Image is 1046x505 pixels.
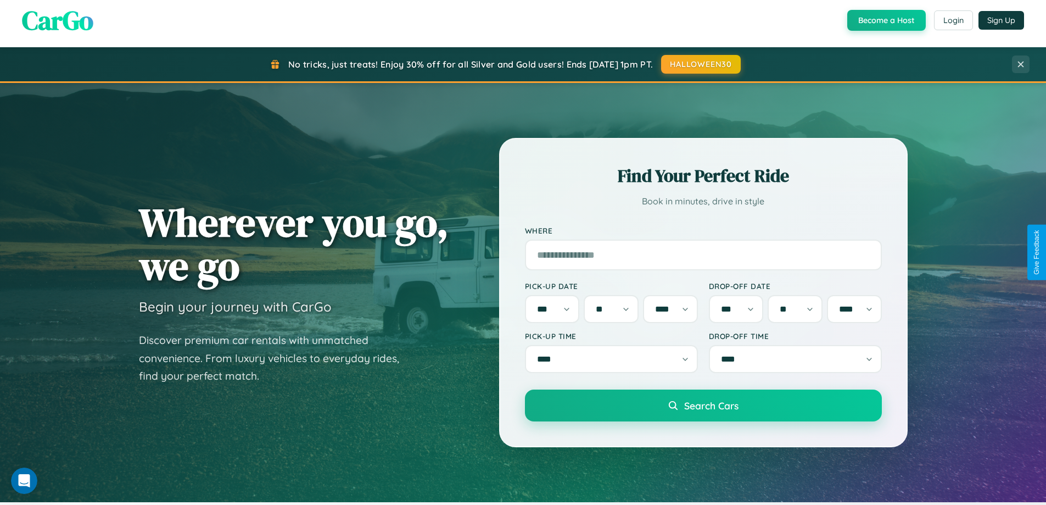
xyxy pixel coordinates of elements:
button: Become a Host [847,10,926,31]
h1: Wherever you go, we go [139,201,449,287]
iframe: Intercom live chat [11,468,37,494]
label: Pick-up Time [525,331,698,341]
div: Give Feedback [1033,230,1041,275]
h2: Find Your Perfect Ride [525,164,882,188]
label: Drop-off Date [709,281,882,291]
button: Sign Up [978,11,1024,30]
button: Search Cars [525,390,882,421]
label: Where [525,226,882,235]
label: Drop-off Time [709,331,882,341]
label: Pick-up Date [525,281,698,291]
p: Discover premium car rentals with unmatched convenience. From luxury vehicles to everyday rides, ... [139,331,413,385]
button: Login [934,10,973,30]
span: CarGo [22,2,93,38]
h3: Begin your journey with CarGo [139,298,332,315]
button: HALLOWEEN30 [661,55,741,74]
p: Book in minutes, drive in style [525,193,882,209]
span: Search Cars [684,399,739,412]
span: No tricks, just treats! Enjoy 30% off for all Silver and Gold users! Ends [DATE] 1pm PT. [288,59,653,70]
